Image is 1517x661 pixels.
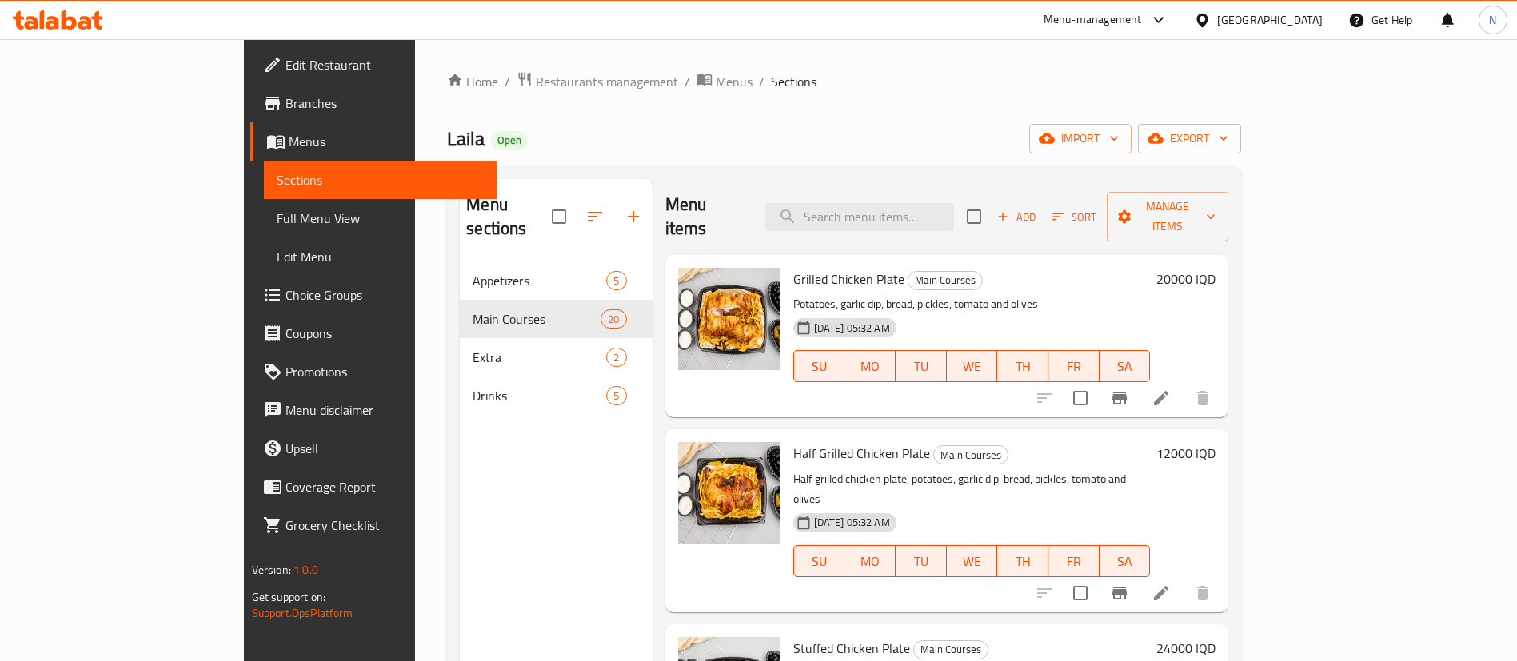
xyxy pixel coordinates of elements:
[991,205,1042,229] span: Add item
[1489,11,1496,29] span: N
[1048,545,1100,577] button: FR
[473,348,606,367] div: Extra
[678,268,780,370] img: Grilled Chicken Plate
[1107,192,1228,241] button: Manage items
[250,46,497,84] a: Edit Restaurant
[277,170,485,189] span: Sections
[1156,268,1216,290] h6: 20000 IQD
[902,355,940,378] span: TU
[1184,379,1222,417] button: delete
[765,203,954,231] input: search
[1120,197,1216,237] span: Manage items
[491,131,528,150] div: Open
[250,391,497,429] a: Menu disclaimer
[1004,355,1042,378] span: TH
[285,55,485,74] span: Edit Restaurant
[991,205,1042,229] button: Add
[252,603,353,623] a: Support.OpsPlatform
[914,640,988,659] span: Main Courses
[947,350,998,382] button: WE
[264,161,497,199] a: Sections
[908,271,982,289] span: Main Courses
[793,441,930,465] span: Half Grilled Chicken Plate
[896,545,947,577] button: TU
[473,386,606,405] span: Drinks
[1156,442,1216,464] h6: 12000 IQD
[473,309,601,329] span: Main Courses
[800,550,839,573] span: SU
[285,439,485,458] span: Upsell
[491,133,528,147] span: Open
[1184,574,1222,612] button: delete
[607,388,625,404] span: 5
[844,545,896,577] button: MO
[1064,381,1097,415] span: Select to update
[277,247,485,266] span: Edit Menu
[1044,10,1142,30] div: Menu-management
[934,446,1008,464] span: Main Courses
[606,348,626,367] div: items
[1106,355,1144,378] span: SA
[460,300,652,338] div: Main Courses20
[460,255,652,421] nav: Menu sections
[250,276,497,314] a: Choice Groups
[250,314,497,352] a: Coupons
[1152,388,1171,408] a: Edit menu item
[1055,355,1093,378] span: FR
[606,271,626,290] div: items
[793,267,904,291] span: Grilled Chicken Plate
[1055,550,1093,573] span: FR
[252,587,325,607] span: Get support on:
[1100,545,1151,577] button: SA
[1151,129,1228,149] span: export
[252,559,291,580] span: Version:
[685,72,690,91] li: /
[293,559,318,580] span: 1.0.0
[250,352,497,391] a: Promotions
[771,72,816,91] span: Sections
[665,193,746,241] h2: Menu items
[851,550,889,573] span: MO
[289,132,485,151] span: Menus
[250,122,497,161] a: Menus
[902,550,940,573] span: TU
[576,197,614,236] span: Sort sections
[1052,208,1096,226] span: Sort
[505,72,510,91] li: /
[285,400,485,420] span: Menu disclaimer
[995,208,1038,226] span: Add
[913,640,988,659] div: Main Courses
[1156,637,1216,659] h6: 24000 IQD
[678,442,780,544] img: Half Grilled Chicken Plate
[1042,129,1119,149] span: import
[1100,574,1139,612] button: Branch-specific-item
[1048,205,1100,229] button: Sort
[285,477,485,496] span: Coverage Report
[517,71,678,92] a: Restaurants management
[277,209,485,228] span: Full Menu View
[285,324,485,343] span: Coupons
[1152,583,1171,603] a: Edit menu item
[250,429,497,468] a: Upsell
[851,355,889,378] span: MO
[808,515,896,530] span: [DATE] 05:32 AM
[759,72,764,91] li: /
[793,350,845,382] button: SU
[542,200,576,233] span: Select all sections
[793,636,910,660] span: Stuffed Chicken Plate
[285,285,485,305] span: Choice Groups
[466,193,551,241] h2: Menu sections
[997,545,1048,577] button: TH
[957,200,991,233] span: Select section
[1029,124,1132,153] button: import
[1004,550,1042,573] span: TH
[933,445,1008,464] div: Main Courses
[536,72,678,91] span: Restaurants management
[716,72,753,91] span: Menus
[473,271,606,290] div: Appetizers
[1100,379,1139,417] button: Branch-specific-item
[793,294,1151,314] p: Potatoes, garlic dip, bread, pickles, tomato and olives
[1064,576,1097,610] span: Select to update
[1100,350,1151,382] button: SA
